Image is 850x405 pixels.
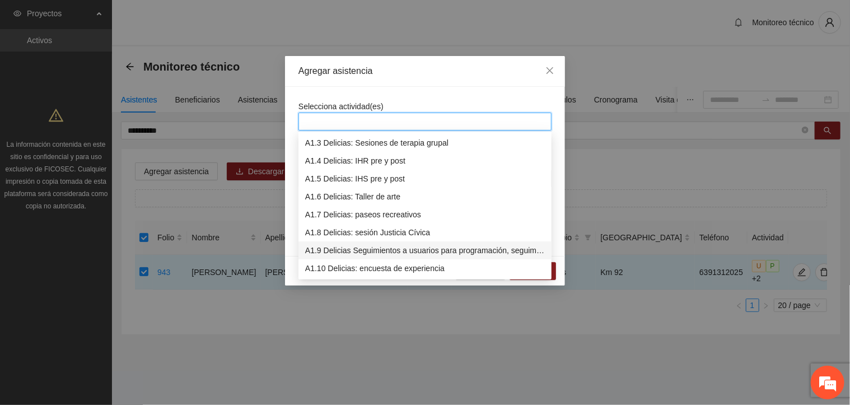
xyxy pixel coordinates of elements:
div: A1.5 Delicias: IHS pre y post [298,170,552,188]
div: A1.4 Delicias: IHR pre y post [305,155,545,167]
span: close [545,66,554,75]
div: Chatear ahora [60,283,159,304]
div: Conversaciones [58,58,188,72]
button: Close [535,56,565,86]
div: A1.3 Delicias: Sesiones de terapia grupal [298,134,552,152]
div: A1.9 Delicias Seguimientos a usuarios para programación, seguimiento y canalización. [305,244,545,257]
div: A1.3 Delicias: Sesiones de terapia grupal [305,137,545,149]
div: A1.6 Delicias: Taller de arte [305,190,545,203]
div: A1.10 Delicias: encuesta de experiencia [298,259,552,277]
span: Selecciona actividad(es) [298,102,384,111]
div: A1.7 Delicias: paseos recreativos [298,206,552,224]
div: Minimizar ventana de chat en vivo [184,6,211,32]
div: A1.8 Delicias: sesión Justicia Cívica [305,226,545,239]
div: A1.8 Delicias: sesión Justicia Cívica [298,224,552,241]
div: A1.5 Delicias: IHS pre y post [305,173,545,185]
div: A1.6 Delicias: Taller de arte [298,188,552,206]
div: A1.10 Delicias: encuesta de experiencia [305,262,545,274]
div: A1.9 Delicias Seguimientos a usuarios para programación, seguimiento y canalización. [298,241,552,259]
span: No hay ninguna conversación en curso [28,152,191,266]
div: A1.7 Delicias: paseos recreativos [305,208,545,221]
div: A1.4 Delicias: IHR pre y post [298,152,552,170]
div: Agregar asistencia [298,65,552,77]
